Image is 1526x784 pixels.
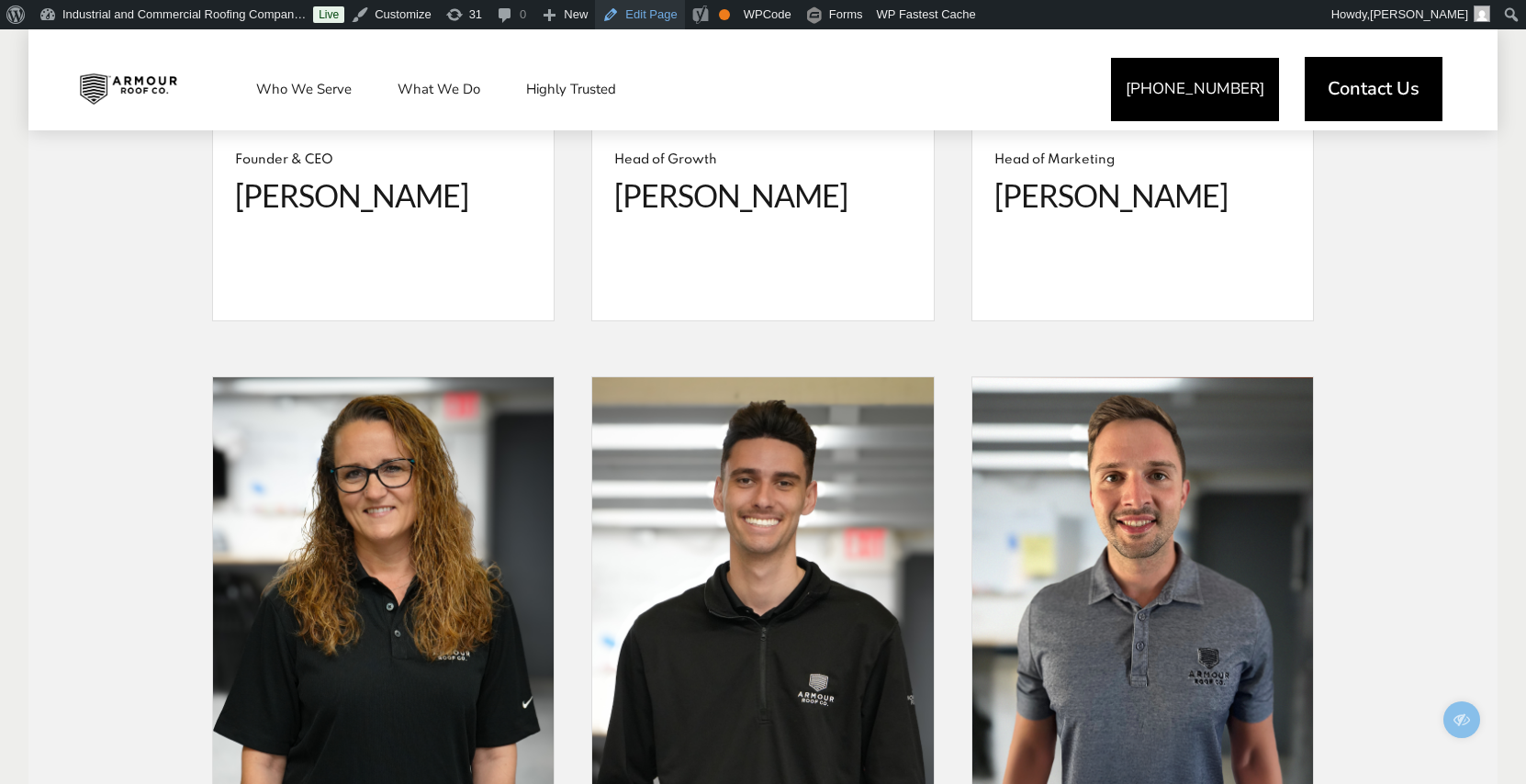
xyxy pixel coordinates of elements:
span: Edit/Preview [1443,701,1480,738]
a: What We Do [379,66,499,112]
span: Contact Us [1328,80,1419,98]
a: Live [313,6,344,23]
img: Industrial and Commercial Roofing Company | Armour Roof Co. [65,66,192,112]
div: OK [719,9,730,20]
a: Highly Trusted [508,66,634,112]
a: [PHONE_NUMBER] [1111,58,1279,121]
span: [PERSON_NAME] [1370,7,1468,21]
a: Contact Us [1305,57,1442,121]
a: Who We Serve [238,66,370,112]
